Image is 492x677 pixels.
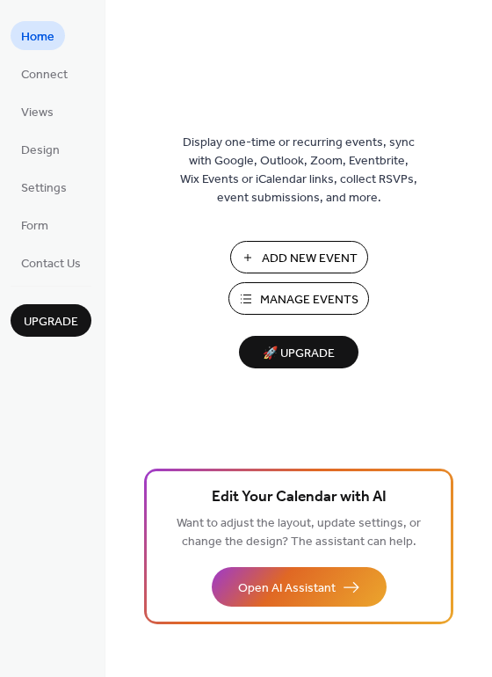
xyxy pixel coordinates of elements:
[21,179,67,198] span: Settings
[177,512,421,554] span: Want to adjust the layout, update settings, or change the design? The assistant can help.
[24,313,78,331] span: Upgrade
[238,579,336,598] span: Open AI Assistant
[11,135,70,164] a: Design
[239,336,358,368] button: 🚀 Upgrade
[260,291,358,309] span: Manage Events
[21,104,54,122] span: Views
[11,304,91,337] button: Upgrade
[21,28,54,47] span: Home
[21,66,68,84] span: Connect
[212,485,387,510] span: Edit Your Calendar with AI
[180,134,417,207] span: Display one-time or recurring events, sync with Google, Outlook, Zoom, Eventbrite, Wix Events or ...
[11,172,77,201] a: Settings
[11,248,91,277] a: Contact Us
[228,282,369,315] button: Manage Events
[230,241,368,273] button: Add New Event
[262,250,358,268] span: Add New Event
[21,255,81,273] span: Contact Us
[250,342,348,366] span: 🚀 Upgrade
[11,21,65,50] a: Home
[11,97,64,126] a: Views
[11,59,78,88] a: Connect
[21,142,60,160] span: Design
[21,217,48,236] span: Form
[11,210,59,239] a: Form
[212,567,387,607] button: Open AI Assistant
